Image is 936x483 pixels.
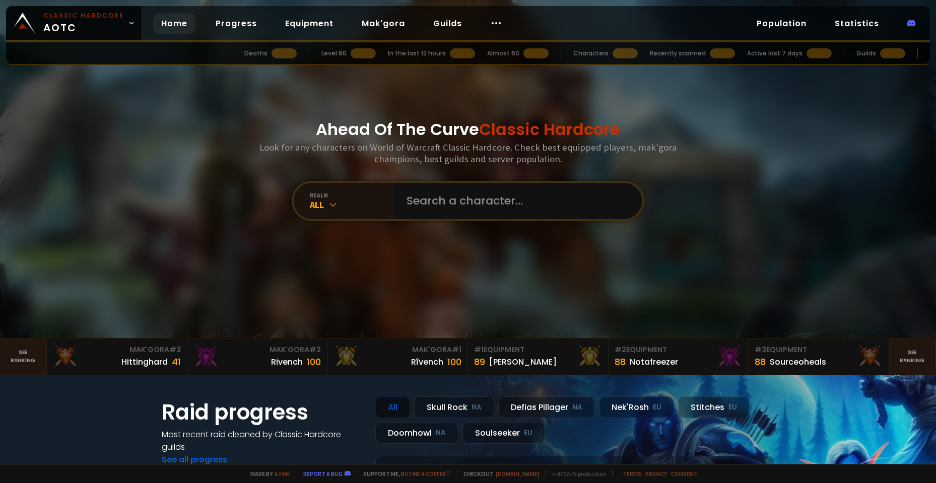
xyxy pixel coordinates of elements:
div: Equipment [755,344,883,355]
div: Stitches [678,396,750,418]
a: #3Equipment88Sourceoheals [749,338,889,375]
a: Population [749,13,815,34]
div: All [375,396,410,418]
div: Mak'Gora [53,344,181,355]
div: Nek'Rosh [599,396,674,418]
h1: Raid progress [162,396,363,428]
span: Classic Hardcore [479,118,620,141]
div: All [310,199,394,211]
a: Seeranking [889,338,936,375]
small: EU [524,428,532,438]
div: 100 [307,355,321,369]
span: # 3 [169,344,181,355]
div: 100 [447,355,461,369]
div: Equipment [615,344,743,355]
small: NA [572,402,582,412]
h1: Ahead Of The Curve [316,117,620,142]
div: In the last 12 hours [388,49,446,58]
div: 88 [615,355,626,369]
h3: Look for any characters on World of Warcraft Classic Hardcore. Check best equipped players, mak'g... [255,142,681,165]
div: Level 60 [321,49,347,58]
div: Hittinghard [121,356,168,368]
div: 88 [755,355,766,369]
a: Mak'Gora#2Rivench100 [187,338,328,375]
a: Mak'gora [354,13,413,34]
a: Terms [623,470,641,477]
input: Search a character... [400,183,630,219]
span: AOTC [43,11,124,35]
a: Guilds [425,13,470,34]
div: Rîvench [411,356,443,368]
div: Guilds [856,49,876,58]
a: Classic HardcoreAOTC [6,6,141,40]
a: Privacy [645,470,667,477]
a: Home [153,13,195,34]
small: EU [728,402,737,412]
span: Checkout [457,470,540,477]
a: Equipment [277,13,342,34]
a: Report a bug [303,470,343,477]
small: EU [653,402,661,412]
a: Statistics [827,13,887,34]
div: Defias Pillager [498,396,595,418]
div: 41 [172,355,181,369]
div: Soulseeker [462,422,545,444]
div: Rivench [271,356,303,368]
a: Buy me a coffee [401,470,451,477]
div: Sourceoheals [770,356,826,368]
div: Notafreezer [630,356,678,368]
small: NA [436,428,446,438]
small: NA [472,402,482,412]
h4: Most recent raid cleaned by Classic Hardcore guilds [162,428,363,453]
a: #1Equipment89[PERSON_NAME] [468,338,609,375]
div: Almost 60 [487,49,519,58]
div: Mak'Gora [193,344,321,355]
span: # 3 [755,344,766,355]
a: a fan [275,470,290,477]
span: Support me, [357,470,451,477]
div: Active last 7 days [747,49,803,58]
div: Mak'Gora [333,344,461,355]
a: [DATE]zgpetri on godDefias Pillager8 /90 [375,456,774,482]
span: # 1 [474,344,484,355]
div: Characters [573,49,609,58]
a: [DOMAIN_NAME] [496,470,540,477]
a: See all progress [162,454,227,465]
div: Doomhowl [375,422,458,444]
span: # 2 [309,344,321,355]
a: Progress [208,13,265,34]
div: realm [310,191,394,199]
div: Recently scanned [650,49,706,58]
span: # 2 [615,344,626,355]
div: Equipment [474,344,602,355]
div: 89 [474,355,485,369]
div: Deaths [244,49,268,58]
a: Consent [671,470,698,477]
div: Skull Rock [414,396,494,418]
small: Classic Hardcore [43,11,124,20]
a: Mak'Gora#3Hittinghard41 [47,338,187,375]
span: # 1 [452,344,461,355]
span: v. d752d5 - production [546,470,606,477]
a: #2Equipment88Notafreezer [609,338,749,375]
div: [PERSON_NAME] [489,356,557,368]
a: Mak'Gora#1Rîvench100 [327,338,468,375]
span: Made by [244,470,290,477]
